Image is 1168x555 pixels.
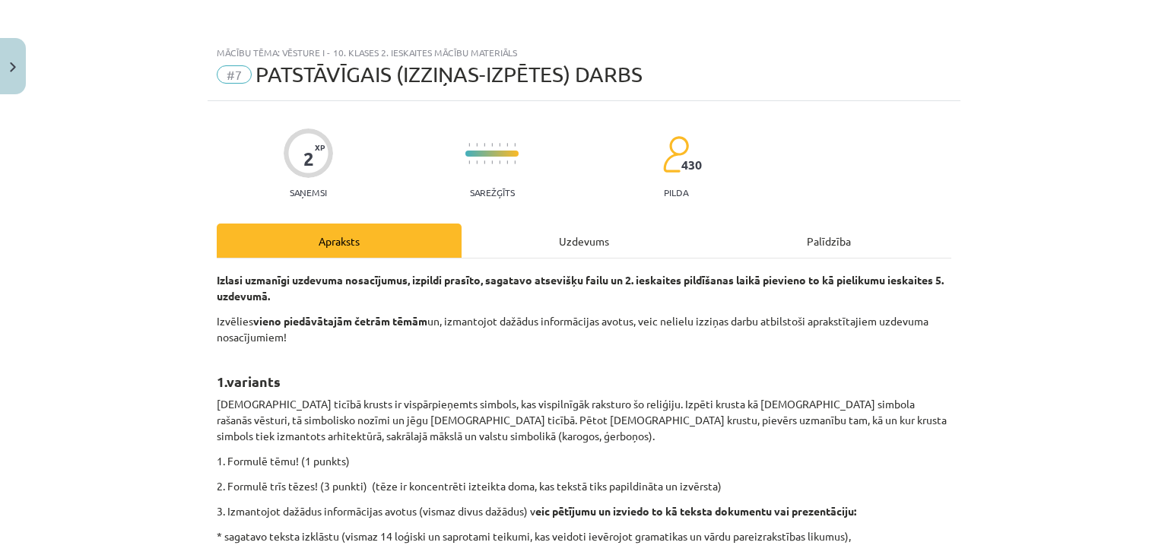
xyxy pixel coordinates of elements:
img: icon-close-lesson-0947bae3869378f0d4975bcd49f059093ad1ed9edebbc8119c70593378902aed.svg [10,62,16,72]
p: * sagatavo teksta izklāstu (vismaz 14 loģiski un saprotami teikumi, kas veidoti ievērojot gramati... [217,528,951,544]
b: vieno piedāvātajām četrām tēmām [253,314,427,328]
p: [DEMOGRAPHIC_DATA] ticībā krusts ir vispārpieņemts simbols, kas vispilnīgāk raksturo šo reliģiju.... [217,396,951,444]
img: icon-short-line-57e1e144782c952c97e751825c79c345078a6d821885a25fce030b3d8c18986b.svg [476,143,478,147]
img: icon-short-line-57e1e144782c952c97e751825c79c345078a6d821885a25fce030b3d8c18986b.svg [484,143,485,147]
img: icon-short-line-57e1e144782c952c97e751825c79c345078a6d821885a25fce030b3d8c18986b.svg [491,143,493,147]
div: Uzdevums [462,224,706,258]
img: icon-short-line-57e1e144782c952c97e751825c79c345078a6d821885a25fce030b3d8c18986b.svg [506,143,508,147]
p: 1. Formulē tēmu! (1 punkts) [217,453,951,469]
span: XP [315,143,325,151]
img: icon-short-line-57e1e144782c952c97e751825c79c345078a6d821885a25fce030b3d8c18986b.svg [499,143,500,147]
div: Apraksts [217,224,462,258]
b: 1.variants [217,373,281,390]
p: pilda [664,187,688,198]
div: Palīdzība [706,224,951,258]
img: icon-short-line-57e1e144782c952c97e751825c79c345078a6d821885a25fce030b3d8c18986b.svg [476,160,478,164]
p: Sarežģīts [470,187,515,198]
span: 430 [681,158,702,172]
img: icon-short-line-57e1e144782c952c97e751825c79c345078a6d821885a25fce030b3d8c18986b.svg [506,160,508,164]
p: 3. Izmantojot dažādus informācijas avotus (vismaz divus dažādus) v [217,503,951,519]
img: icon-short-line-57e1e144782c952c97e751825c79c345078a6d821885a25fce030b3d8c18986b.svg [468,143,470,147]
b: eic pētījumu un izviedo to kā teksta dokumentu vai prezentāciju: [535,504,856,518]
div: 2 [303,148,314,170]
img: icon-short-line-57e1e144782c952c97e751825c79c345078a6d821885a25fce030b3d8c18986b.svg [484,160,485,164]
b: Izlasi uzmanīgi uzdevuma nosacījumus, izpildi prasīto, sagatavo atsevišķu failu un 2. ieskaites p... [217,273,944,303]
span: #7 [217,65,252,84]
p: 2. Formulē trīs tēzes! (3 punkti) (tēze ir koncentrēti izteikta doma, kas tekstā tiks papildināta... [217,478,951,494]
div: Mācību tēma: Vēsture i - 10. klases 2. ieskaites mācību materiāls [217,47,951,58]
img: icon-short-line-57e1e144782c952c97e751825c79c345078a6d821885a25fce030b3d8c18986b.svg [514,143,516,147]
p: Izvēlies un, izmantojot dažādus informācijas avotus, veic nelielu izziņas darbu atbilstoši apraks... [217,313,951,345]
img: students-c634bb4e5e11cddfef0936a35e636f08e4e9abd3cc4e673bd6f9a4125e45ecb1.svg [662,135,689,173]
img: icon-short-line-57e1e144782c952c97e751825c79c345078a6d821885a25fce030b3d8c18986b.svg [491,160,493,164]
img: icon-short-line-57e1e144782c952c97e751825c79c345078a6d821885a25fce030b3d8c18986b.svg [499,160,500,164]
img: icon-short-line-57e1e144782c952c97e751825c79c345078a6d821885a25fce030b3d8c18986b.svg [514,160,516,164]
span: PATSTĀVĪGAIS (IZZIŅAS-IZPĒTES) DARBS [255,62,643,87]
img: icon-short-line-57e1e144782c952c97e751825c79c345078a6d821885a25fce030b3d8c18986b.svg [468,160,470,164]
p: Saņemsi [284,187,333,198]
